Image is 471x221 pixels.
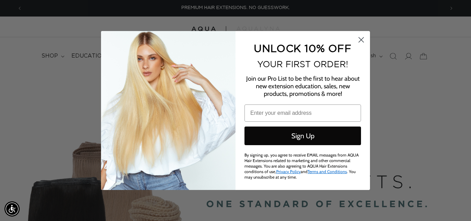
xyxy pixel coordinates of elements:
span: UNLOCK 10% OFF [254,42,351,54]
span: By signing up, you agree to receive EMAIL messages from AQUA Hair Extensions related to marketing... [244,152,359,180]
input: Enter your email address [244,104,361,122]
iframe: Chat Widget [437,188,471,221]
span: Join our Pro List to be the first to hear about new extension education, sales, new products, pro... [246,75,360,98]
button: Close dialog [355,34,367,46]
span: YOUR FIRST ORDER! [257,59,348,69]
button: Sign Up [244,127,361,145]
a: Privacy Policy [276,169,301,174]
div: Accessibility Menu [4,201,20,217]
a: Terms and Conditions [308,169,347,174]
img: daab8b0d-f573-4e8c-a4d0-05ad8d765127.png [101,31,235,190]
